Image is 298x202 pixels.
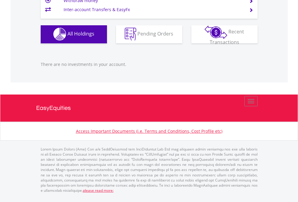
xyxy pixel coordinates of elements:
img: holdings-wht.png [53,28,66,41]
img: pending_instructions-wht.png [125,28,136,41]
span: Recent Transactions [210,28,244,45]
button: Recent Transactions [191,25,258,43]
button: Pending Orders [116,25,182,43]
a: EasyEquities [36,95,262,122]
a: please read more: [83,188,114,193]
td: Inter-account Transfers & EasyFx [64,5,242,14]
p: Lorem Ipsum Dolors (Ame) Con a/e SeddOeiusmod tem InciDiduntut Lab Etd mag aliquaen admin veniamq... [41,147,258,193]
button: All Holdings [41,25,107,43]
span: All Holdings [67,30,94,37]
p: There are no investments in your account. [41,61,258,67]
img: transactions-zar-wht.png [205,26,227,39]
span: Pending Orders [137,30,173,37]
a: Access Important Documents (i.e. Terms and Conditions, Cost Profile etc) [76,128,222,134]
